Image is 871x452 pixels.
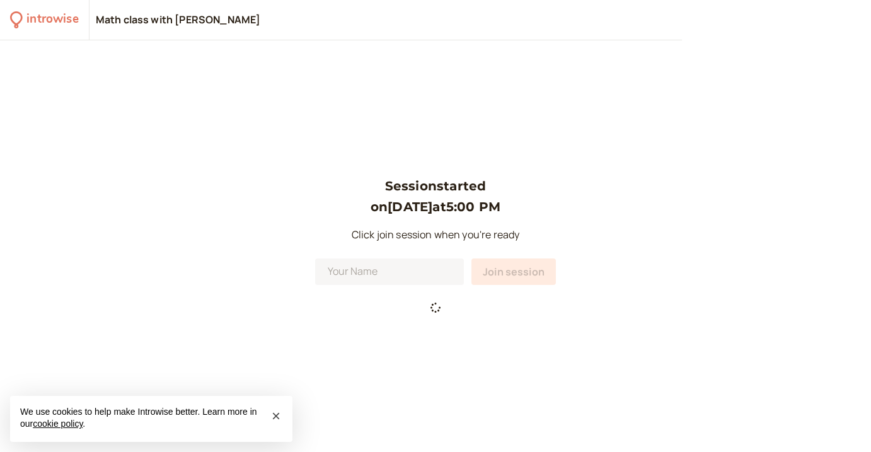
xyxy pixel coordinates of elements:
div: Math class with [PERSON_NAME] [96,13,261,27]
div: We use cookies to help make Introwise better. Learn more in our . [10,396,292,442]
button: Close this notice [266,406,286,426]
a: cookie policy [33,419,83,429]
div: introwise [26,10,78,30]
p: Click join session when you're ready [315,227,556,243]
span: Join session [483,265,545,279]
h3: Session started on [DATE] at 5:00 PM [315,176,556,217]
input: Your Name [315,258,464,285]
span: × [272,407,280,424]
button: Join session [471,258,556,285]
